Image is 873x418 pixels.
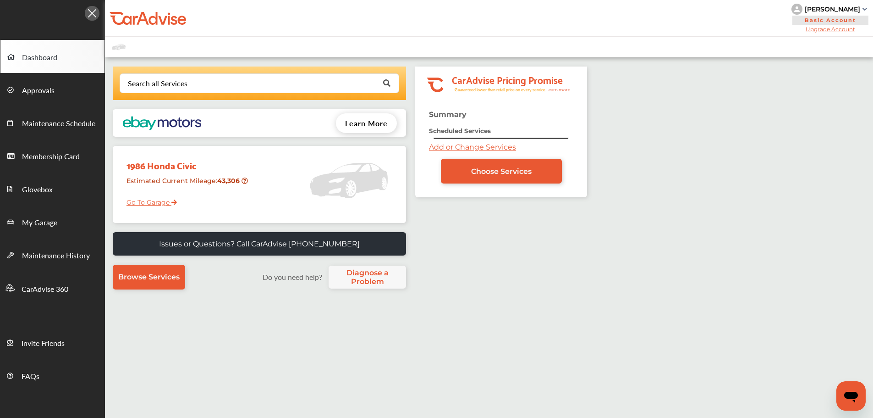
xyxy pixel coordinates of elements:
[836,381,866,411] iframe: Button to launch messaging window
[329,266,406,289] a: Diagnose a Problem
[22,284,68,295] span: CarAdvise 360
[258,272,326,282] label: Do you need help?
[22,85,55,97] span: Approvals
[0,139,104,172] a: Membership Card
[441,159,562,184] a: Choose Services
[22,250,90,262] span: Maintenance History
[217,177,242,185] strong: 43,306
[120,150,254,173] div: 1986 Honda Civic
[22,52,57,64] span: Dashboard
[805,5,860,13] div: [PERSON_NAME]
[112,41,126,53] img: placeholder_car.fcab19be.svg
[128,80,187,87] div: Search all Services
[0,106,104,139] a: Maintenance Schedule
[85,6,99,21] img: Icon.5fd9dcc7.svg
[118,273,180,281] span: Browse Services
[471,167,532,176] span: Choose Services
[159,240,360,248] p: Issues or Questions? Call CarAdvise [PHONE_NUMBER]
[120,191,177,209] a: Go To Garage
[0,205,104,238] a: My Garage
[429,127,491,134] strong: Scheduled Services
[310,150,388,210] img: placeholder_car.5a1ece94.svg
[791,4,802,15] img: knH8PDtVvWoAbQRylUukY18CTiRevjo20fAtgn5MLBQj4uumYvk2MzTtcAIzfGAtb1XOLVMAvhLuqoNAbL4reqehy0jehNKdM...
[455,87,546,93] tspan: Guaranteed lower than retail price on every service.
[0,172,104,205] a: Glovebox
[429,110,467,119] strong: Summary
[333,268,401,286] span: Diagnose a Problem
[0,73,104,106] a: Approvals
[345,118,388,128] span: Learn More
[22,184,53,196] span: Glovebox
[113,265,185,290] a: Browse Services
[792,16,868,25] span: Basic Account
[22,338,65,350] span: Invite Friends
[791,26,869,33] span: Upgrade Account
[0,40,104,73] a: Dashboard
[452,71,563,88] tspan: CarAdvise Pricing Promise
[113,232,406,256] a: Issues or Questions? Call CarAdvise [PHONE_NUMBER]
[862,8,867,11] img: sCxJUJ+qAmfqhQGDUl18vwLg4ZYJ6CxN7XmbOMBAAAAAElFTkSuQmCC
[429,143,516,151] a: Add or Change Services
[0,238,104,271] a: Maintenance History
[22,217,57,229] span: My Garage
[22,371,39,383] span: FAQs
[120,173,254,196] div: Estimated Current Mileage :
[22,151,80,163] span: Membership Card
[22,118,95,130] span: Maintenance Schedule
[546,87,571,92] tspan: Learn more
